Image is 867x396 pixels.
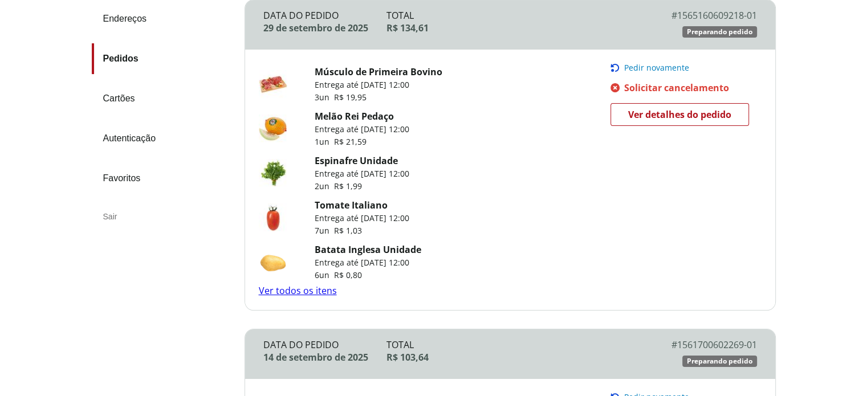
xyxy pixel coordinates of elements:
[92,203,235,230] div: Sair
[315,110,394,123] a: Melão Rei Pedaço
[263,22,387,34] div: 29 de setembro de 2025
[92,3,235,34] a: Endereços
[315,257,421,268] p: Entrega até [DATE] 12:00
[315,168,409,179] p: Entrega até [DATE] 12:00
[386,9,633,22] div: Total
[315,243,421,256] a: Batata Inglesa Unidade
[687,27,752,36] span: Preparando pedido
[334,225,362,236] span: R$ 1,03
[315,66,442,78] a: Músculo de Primeira Bovino
[315,225,334,236] span: 7 un
[624,63,689,72] span: Pedir novamente
[610,103,749,126] a: Ver detalhes do pedido
[259,248,287,276] img: Batata Inglesa Unidade
[92,43,235,74] a: Pedidos
[315,92,334,103] span: 3 un
[92,83,235,114] a: Cartões
[315,124,409,135] p: Entrega até [DATE] 12:00
[259,203,287,232] img: Tomate Italiano
[334,136,367,147] span: R$ 21,59
[259,70,287,99] img: Músculo de Primeira Bovino
[315,270,334,280] span: 6 un
[315,199,388,211] a: Tomate Italiano
[315,213,409,224] p: Entrega até [DATE] 12:00
[315,79,442,91] p: Entrega até [DATE] 12:00
[386,351,633,364] div: R$ 103,64
[624,81,729,94] span: Solicitar cancelamento
[259,159,287,187] img: Espinafre Unidade
[263,351,387,364] div: 14 de setembro de 2025
[92,163,235,194] a: Favoritos
[334,92,367,103] span: R$ 19,95
[633,338,757,351] div: # 1561700602269-01
[386,22,633,34] div: R$ 134,61
[259,115,287,143] img: Melão Rei Pedaço
[334,181,362,191] span: R$ 1,99
[263,9,387,22] div: Data do Pedido
[315,181,334,191] span: 2 un
[315,154,398,167] a: Espinafre Unidade
[633,9,757,22] div: # 1565160609218-01
[259,284,337,297] a: Ver todos os itens
[610,63,756,72] button: Pedir novamente
[263,338,387,351] div: Data do Pedido
[628,106,731,123] span: Ver detalhes do pedido
[92,123,235,154] a: Autenticação
[386,338,633,351] div: Total
[687,357,752,366] span: Preparando pedido
[610,81,756,94] a: Solicitar cancelamento
[315,136,334,147] span: 1 un
[334,270,362,280] span: R$ 0,80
